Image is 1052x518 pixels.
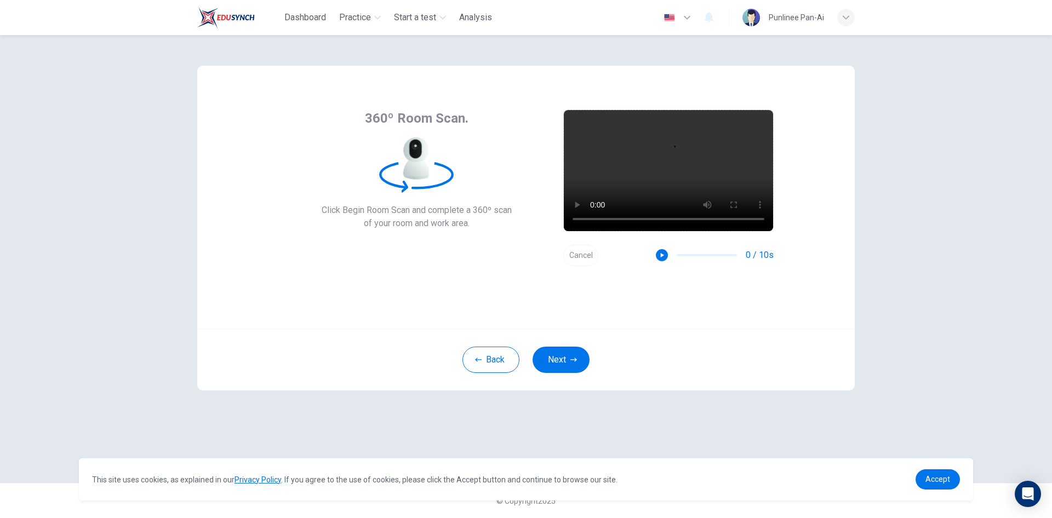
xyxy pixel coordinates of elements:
button: Practice [335,8,385,27]
span: This site uses cookies, as explained in our . If you agree to the use of cookies, please click th... [92,475,618,484]
span: 0 / 10s [746,249,774,262]
button: Next [533,347,590,373]
div: Open Intercom Messenger [1015,481,1041,507]
img: Train Test logo [197,7,255,28]
img: en [662,14,676,22]
a: Train Test logo [197,7,280,28]
span: Dashboard [284,11,326,24]
span: © Copyright 2025 [496,497,556,505]
a: dismiss cookie message [916,469,960,490]
a: Privacy Policy [235,475,281,484]
button: Analysis [455,8,496,27]
span: Analysis [459,11,492,24]
span: of your room and work area. [322,217,512,230]
span: Accept [925,475,950,484]
span: Start a test [394,11,436,24]
span: Click Begin Room Scan and complete a 360º scan [322,204,512,217]
img: Profile picture [742,9,760,26]
button: Start a test [390,8,450,27]
span: Practice [339,11,371,24]
span: 360º Room Scan. [365,110,468,127]
button: Dashboard [280,8,330,27]
button: Back [462,347,519,373]
button: Cancel [563,245,598,266]
div: Punlinee Pan-Ai [769,11,824,24]
div: cookieconsent [79,458,973,500]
